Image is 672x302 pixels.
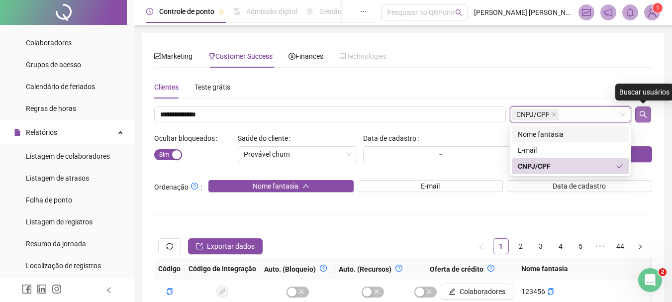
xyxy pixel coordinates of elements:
iframe: Intercom live chat [638,268,662,292]
span: Regras de horas [26,104,76,112]
li: 4 [553,238,569,254]
span: [PERSON_NAME] [PERSON_NAME] - [PERSON_NAME] [PERSON_NAME] [474,7,573,18]
button: sync [158,238,181,254]
img: 79746 [645,5,660,20]
li: Página anterior [473,238,489,254]
span: Ordenação : [154,180,202,193]
label: Ocultar bloqueados [154,130,221,146]
span: edit [449,288,456,295]
li: 44 [612,238,628,254]
button: copiar [166,286,173,297]
a: 44 [613,239,628,254]
a: 2 [513,239,528,254]
button: left [473,238,489,254]
span: CNPJ/CPF [512,108,559,120]
span: Provável churn [244,147,351,162]
span: Colaboradores [26,39,72,47]
span: Exportar dados [207,241,255,252]
span: search [455,9,463,16]
li: 3 [533,238,549,254]
span: Listagem de colaboradores [26,152,110,160]
span: file [14,129,21,136]
button: question-circle [316,262,331,274]
span: Folha de ponto [26,196,72,204]
button: copiar [547,286,554,297]
span: 1 [656,4,660,11]
button: Colaboradores [441,284,513,300]
a: 1 [493,239,508,254]
span: Listagem de registros [26,218,93,226]
span: clock-circle [146,8,153,15]
span: Colaboradores [460,286,505,297]
span: fund [154,53,161,60]
span: Limpar filtros [574,149,615,160]
span: bell [626,8,635,17]
li: 5 próximas páginas [592,238,608,254]
li: Próxima página [632,238,648,254]
th: Código de integração [185,258,260,279]
span: fund [582,8,591,17]
span: dollar [288,53,295,60]
div: Oferta de crédito [414,262,513,275]
span: sync [166,243,173,250]
button: Data de cadastro [507,180,652,192]
span: CNPJ/CPF [516,109,550,120]
button: question-circle [483,262,498,274]
span: Customer Success [208,52,273,60]
span: facebook [22,284,32,294]
span: linkedin [37,284,47,294]
a: 3 [533,239,548,254]
div: Teste grátis [194,82,230,93]
button: question-circle [391,262,406,274]
span: export [196,243,203,250]
div: Clientes [154,82,179,93]
span: laptop [339,53,346,60]
span: left [105,287,112,294]
span: Calendário de feriados [26,83,95,91]
span: Finances [288,52,323,60]
div: Auto. (Recursos) [339,262,406,275]
span: instagram [52,284,62,294]
a: 5 [573,239,588,254]
span: Controle de ponto [159,7,214,15]
span: E-mail [421,181,440,192]
span: copy [166,288,173,295]
span: Grupos de acesso [26,61,81,69]
span: Nome fantasia [253,181,298,192]
button: Limpar filtros [537,146,652,162]
span: Marketing [154,52,192,60]
span: Relatórios [26,128,57,136]
span: Data de cadastro [553,181,606,192]
span: question-circle [320,265,327,272]
button: Ordenação: [189,180,200,192]
span: Gestão de férias [319,7,370,15]
span: question-circle [487,265,494,272]
span: pushpin [218,9,224,15]
sup: Atualize o seu contato no menu Meus Dados [653,3,663,13]
span: right [637,244,643,250]
span: notification [604,8,613,17]
span: close [552,112,557,117]
label: Data de cadastro [363,130,423,146]
span: question-circle [395,265,402,272]
span: ellipsis [360,8,367,15]
span: Admissão digital [246,7,297,15]
span: Listagem de atrasos [26,174,89,182]
a: 4 [553,239,568,254]
span: search [639,110,647,118]
div: Auto. (Bloqueio) [264,262,331,275]
li: 2 [513,238,529,254]
button: Nome fantasiaup [208,180,354,192]
button: right [632,238,648,254]
span: Localização de registros [26,262,101,270]
span: copy [547,288,554,295]
div: ~ [434,151,447,158]
span: file-done [233,8,240,15]
span: sun [306,8,313,15]
span: trophy [208,53,215,60]
li: 1 [493,238,509,254]
button: Exportar dados [188,238,263,254]
span: question-circle [191,183,198,190]
button: E-mail [358,180,503,192]
span: left [478,244,484,250]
